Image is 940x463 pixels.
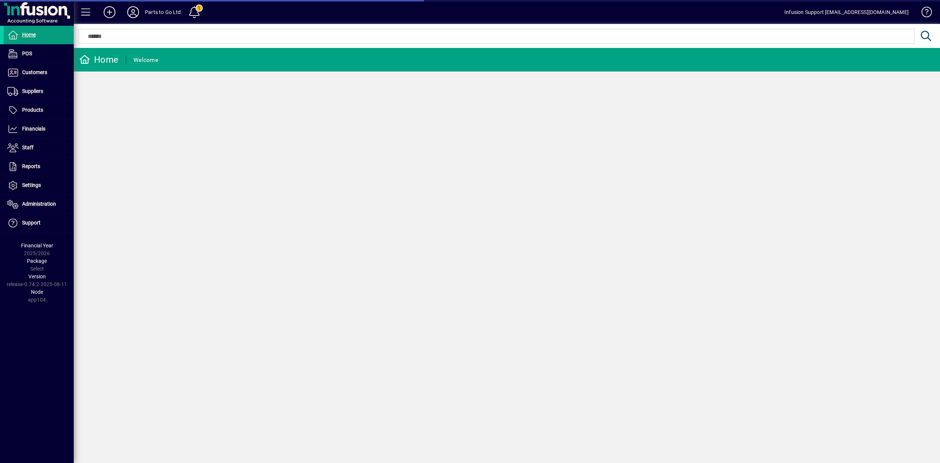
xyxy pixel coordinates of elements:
[4,45,74,63] a: POS
[22,126,45,132] span: Financials
[22,163,40,169] span: Reports
[22,220,41,226] span: Support
[22,182,41,188] span: Settings
[145,6,183,18] div: Parts to Go Ltd.
[784,6,909,18] div: Infusion Support [EMAIL_ADDRESS][DOMAIN_NAME]
[4,63,74,82] a: Customers
[4,214,74,232] a: Support
[4,139,74,157] a: Staff
[121,6,145,19] button: Profile
[21,243,53,248] span: Financial Year
[22,107,43,113] span: Products
[22,32,36,38] span: Home
[4,157,74,176] a: Reports
[4,82,74,101] a: Suppliers
[4,101,74,119] a: Products
[22,51,32,56] span: POS
[22,201,56,207] span: Administration
[4,176,74,195] a: Settings
[4,120,74,138] a: Financials
[28,274,46,279] span: Version
[133,54,158,66] div: Welcome
[79,54,118,66] div: Home
[22,145,34,150] span: Staff
[98,6,121,19] button: Add
[27,258,47,264] span: Package
[916,1,931,25] a: Knowledge Base
[22,69,47,75] span: Customers
[22,88,43,94] span: Suppliers
[31,289,43,295] span: Node
[4,195,74,213] a: Administration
